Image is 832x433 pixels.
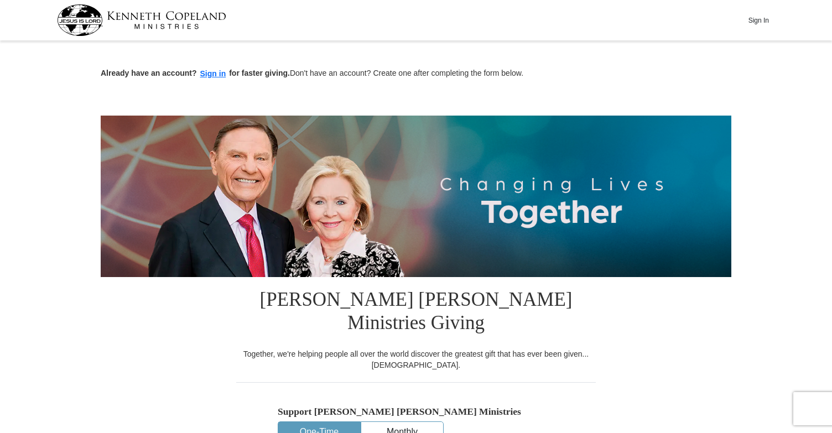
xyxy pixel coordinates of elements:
[278,406,554,418] h5: Support [PERSON_NAME] [PERSON_NAME] Ministries
[101,69,290,77] strong: Already have an account? for faster giving.
[197,67,230,80] button: Sign in
[236,277,596,348] h1: [PERSON_NAME] [PERSON_NAME] Ministries Giving
[236,348,596,371] div: Together, we're helping people all over the world discover the greatest gift that has ever been g...
[57,4,226,36] img: kcm-header-logo.svg
[101,67,731,80] p: Don't have an account? Create one after completing the form below.
[742,12,775,29] button: Sign In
